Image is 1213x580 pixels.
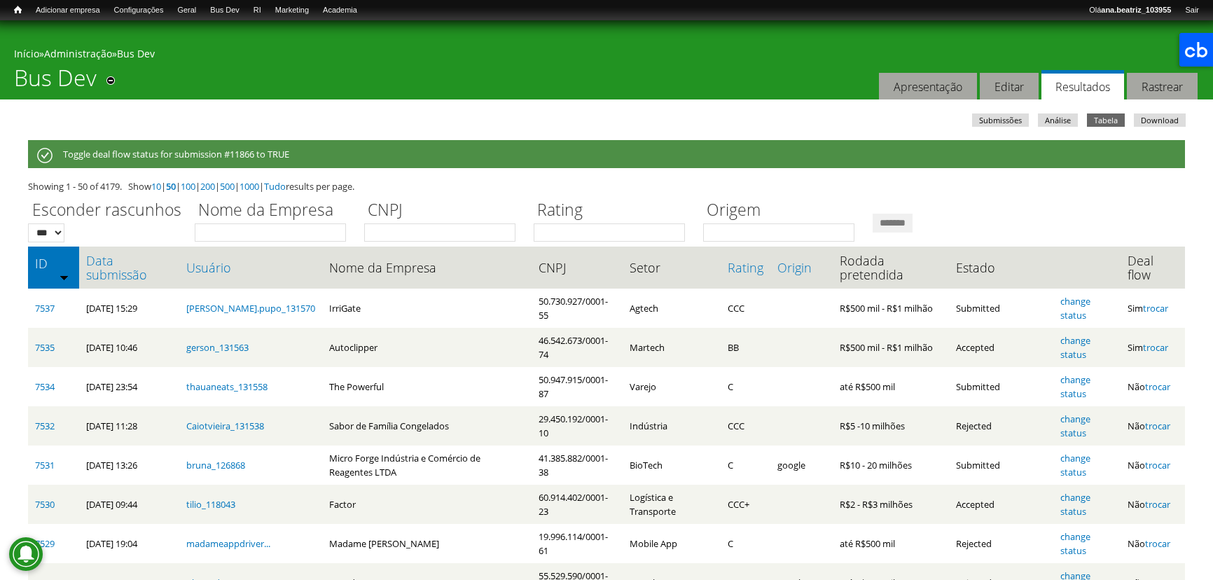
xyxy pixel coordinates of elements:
td: 19.996.114/0001-61 [532,524,623,563]
td: [DATE] 15:29 [79,289,179,328]
a: Tabela [1087,113,1125,127]
a: Sair [1178,4,1206,18]
a: 200 [200,180,215,193]
td: [DATE] 09:44 [79,485,179,524]
a: Resultados [1041,70,1124,100]
span: Início [14,5,22,15]
td: Não [1121,446,1185,485]
td: Não [1121,406,1185,446]
td: 46.542.673/0001-74 [532,328,623,367]
a: 500 [220,180,235,193]
div: Toggle deal flow status for submission #11866 to TRUE [28,140,1185,168]
a: trocar [1143,341,1168,354]
a: Tudo [264,180,286,193]
a: change status [1060,334,1090,361]
td: CCC+ [721,485,770,524]
a: Bus Dev [203,4,247,18]
td: IrriGate [322,289,532,328]
td: 50.947.915/0001-87 [532,367,623,406]
img: ordem crescente [60,272,69,282]
td: Sabor de Família Congelados [322,406,532,446]
a: tilio_118043 [186,498,235,511]
a: 7534 [35,380,55,393]
a: Usuário [186,261,315,275]
a: Download [1134,113,1186,127]
a: 1000 [240,180,259,193]
td: Submitted [949,289,1053,328]
a: 100 [181,180,195,193]
a: 7537 [35,302,55,315]
th: Rodada pretendida [833,247,950,289]
a: change status [1060,413,1090,439]
th: Estado [949,247,1053,289]
a: Caiotvieira_131538 [186,420,264,432]
td: CCC [721,406,770,446]
a: Bus Dev [117,47,155,60]
td: 41.385.882/0001-38 [532,446,623,485]
td: 60.914.402/0001-23 [532,485,623,524]
td: Agtech [623,289,721,328]
a: Rating [728,261,763,275]
th: Deal flow [1121,247,1185,289]
td: R$500 mil - R$1 milhão [833,328,950,367]
td: [DATE] 23:54 [79,367,179,406]
a: madameappdriver... [186,537,270,550]
td: [DATE] 11:28 [79,406,179,446]
td: [DATE] 10:46 [79,328,179,367]
a: Configurações [107,4,171,18]
a: Origin [777,261,826,275]
td: CCC [721,289,770,328]
label: Rating [534,198,694,223]
td: Não [1121,485,1185,524]
a: 50 [166,180,176,193]
a: ID [35,256,72,270]
a: 7529 [35,537,55,550]
a: Marketing [268,4,316,18]
a: 7530 [35,498,55,511]
td: Não [1121,367,1185,406]
td: 29.450.192/0001-10 [532,406,623,446]
td: Rejected [949,524,1053,563]
td: R$10 - 20 milhões [833,446,950,485]
th: Setor [623,247,721,289]
td: C [721,367,770,406]
a: 7535 [35,341,55,354]
a: trocar [1145,459,1170,471]
a: Editar [980,73,1039,100]
a: change status [1060,530,1090,557]
a: thauaneats_131558 [186,380,268,393]
td: google [770,446,833,485]
div: » » [14,47,1199,64]
label: CNPJ [364,198,525,223]
td: 50.730.927/0001-55 [532,289,623,328]
td: Mobile App [623,524,721,563]
a: 7532 [35,420,55,432]
label: Origem [703,198,864,223]
td: Logística e Transporte [623,485,721,524]
a: trocar [1143,302,1168,315]
td: Micro Forge Indústria e Comércio de Reagentes LTDA [322,446,532,485]
a: trocar [1145,420,1170,432]
td: R$500 mil - R$1 milhão [833,289,950,328]
a: Submissões [972,113,1029,127]
a: Data submissão [86,254,172,282]
a: Início [7,4,29,17]
td: The Powerful [322,367,532,406]
a: Análise [1038,113,1078,127]
a: Oláana.beatriz_103955 [1082,4,1178,18]
td: Não [1121,524,1185,563]
th: CNPJ [532,247,623,289]
a: change status [1060,295,1090,322]
a: change status [1060,491,1090,518]
strong: ana.beatriz_103955 [1101,6,1171,14]
a: trocar [1145,537,1170,550]
td: Accepted [949,485,1053,524]
td: Sim [1121,328,1185,367]
a: RI [247,4,268,18]
a: Administração [44,47,112,60]
a: 7531 [35,459,55,471]
a: gerson_131563 [186,341,249,354]
a: Adicionar empresa [29,4,107,18]
td: Varejo [623,367,721,406]
td: Rejected [949,406,1053,446]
